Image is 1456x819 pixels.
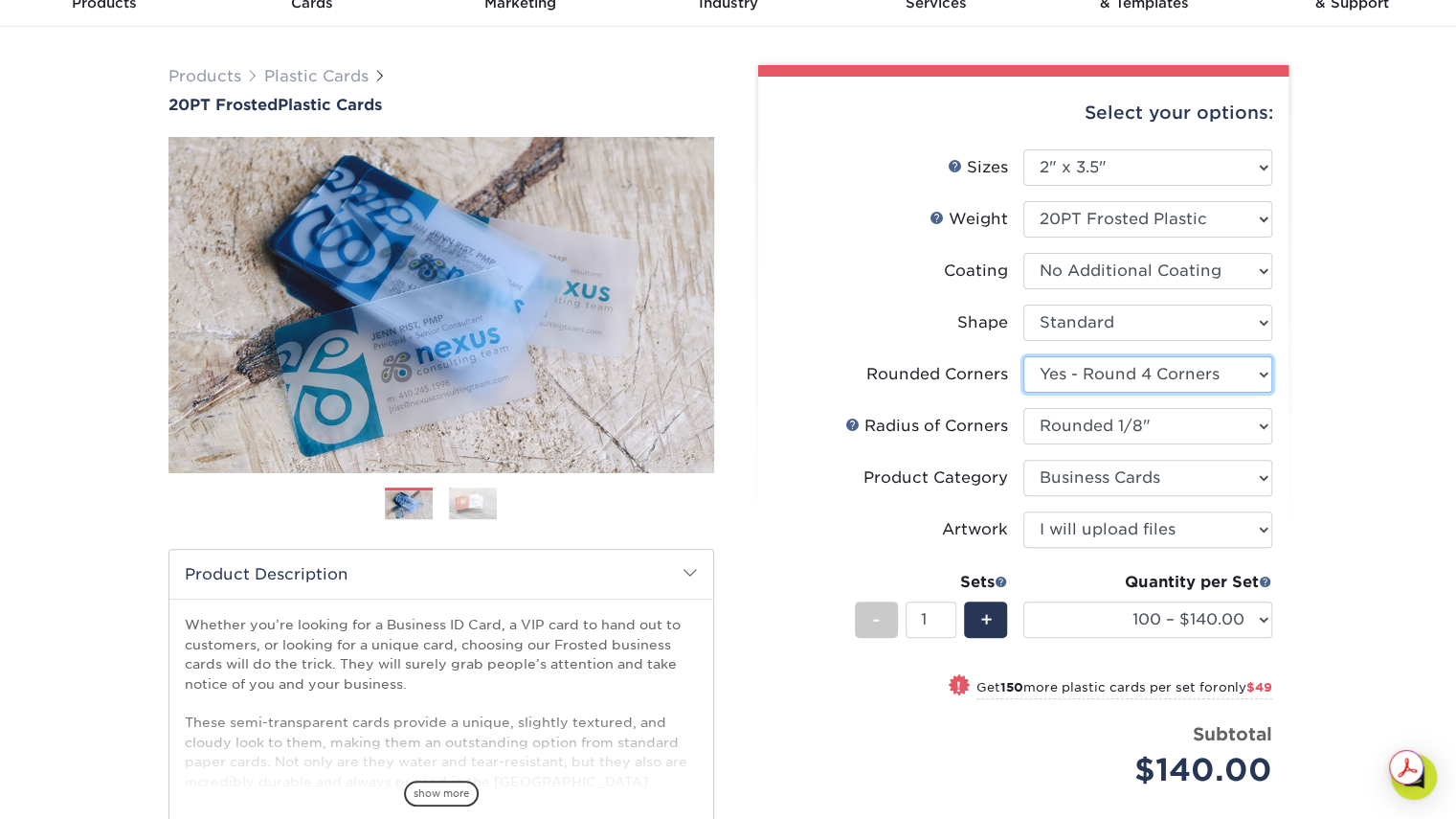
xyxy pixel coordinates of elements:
div: Shape [957,311,1008,334]
div: Weight [930,208,1008,231]
img: 20PT Frosted 01 [168,116,714,493]
span: + [979,605,992,634]
img: Plastic Cards 02 [449,487,497,520]
div: Sets [855,571,1008,594]
div: Coating [944,260,1008,283]
div: Quantity per Set [1023,571,1272,594]
div: Radius of Corners [845,415,1008,438]
a: Products [168,67,241,85]
div: Select your options: [773,77,1273,149]
span: - [872,605,881,634]
div: $140.00 [1038,747,1272,793]
h2: Product Description [169,550,713,599]
h1: Plastic Cards [168,96,714,114]
div: Rounded Corners [866,363,1008,386]
span: ! [956,676,961,696]
span: $49 [1246,680,1272,694]
span: 20PT Frosted [168,96,278,114]
div: Product Category [863,466,1008,489]
span: show more [404,781,479,807]
small: Get more plastic cards per set for [976,680,1272,699]
iframe: Google Customer Reviews [5,761,163,812]
div: Artwork [942,518,1008,541]
a: 20PT FrostedPlastic Cards [168,96,714,114]
img: Plastic Cards 01 [385,489,433,522]
div: Sizes [948,156,1008,179]
strong: Subtotal [1193,723,1272,744]
span: only [1219,680,1272,694]
strong: 150 [1000,680,1023,694]
a: Plastic Cards [264,67,369,85]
